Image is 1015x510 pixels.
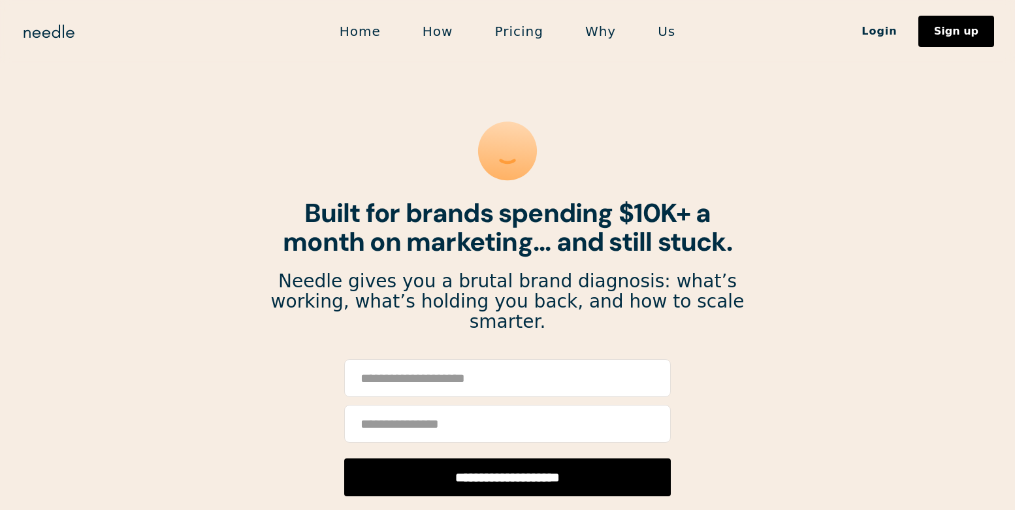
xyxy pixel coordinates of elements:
a: Login [841,20,918,42]
strong: Built for brands spending $10K+ a month on marketing... and still stuck. [283,196,732,259]
a: How [402,18,474,45]
a: Why [564,18,637,45]
a: Home [319,18,402,45]
a: Sign up [918,16,994,47]
div: Sign up [934,26,978,37]
p: Needle gives you a brutal brand diagnosis: what’s working, what’s holding you back, and how to sc... [270,272,745,332]
a: Pricing [474,18,564,45]
a: Us [637,18,696,45]
form: Email Form [344,359,671,496]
